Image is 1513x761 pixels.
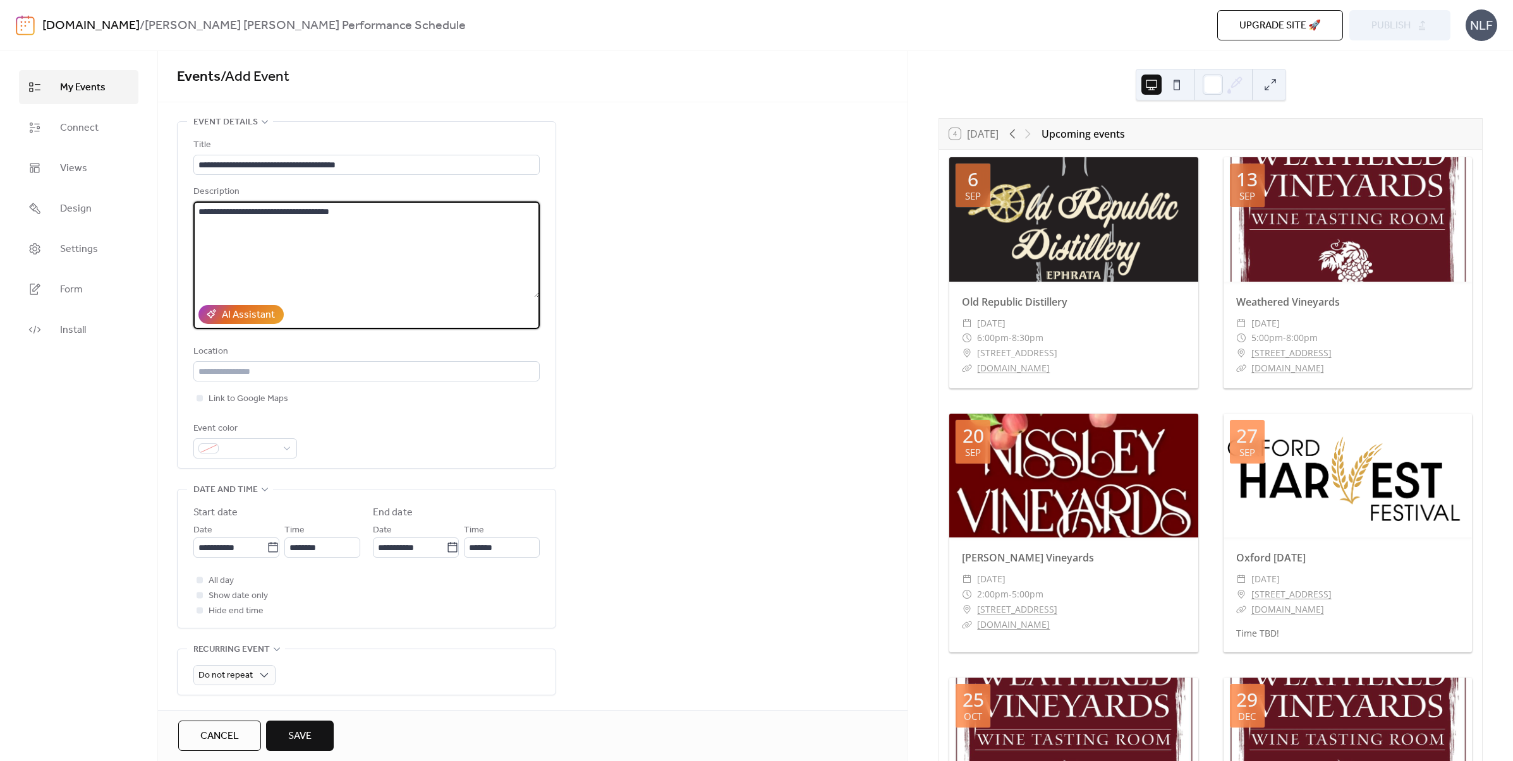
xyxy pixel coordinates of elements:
div: Title [193,138,537,153]
span: All day [209,573,234,589]
a: Design [19,191,138,225]
button: Save [266,721,334,751]
span: Link to Google Maps [209,392,288,407]
span: Date [193,523,212,538]
div: ​ [1236,602,1246,617]
div: 13 [1236,170,1258,189]
a: Settings [19,232,138,266]
span: Connect [60,121,99,136]
a: [STREET_ADDRESS] [1251,587,1332,602]
span: Date and time [193,482,258,498]
span: Cancel [200,729,239,744]
span: Views [60,161,87,176]
span: Install [60,323,86,338]
span: Save [288,729,312,744]
div: ​ [1236,330,1246,345]
button: AI Assistant [198,305,284,324]
div: ​ [962,316,972,331]
a: Connect [19,111,138,145]
button: Cancel [178,721,261,751]
span: Time [464,523,484,538]
span: - [1283,330,1286,345]
a: Old Republic Distillery [962,295,1067,309]
a: [DOMAIN_NAME] [42,14,140,38]
span: Hide end time [209,604,264,619]
div: 29 [1236,690,1258,709]
span: Upgrade site 🚀 [1239,18,1321,33]
div: 6 [968,170,978,189]
div: ​ [962,617,972,632]
span: Show date only [209,589,268,604]
a: [DOMAIN_NAME] [977,362,1050,374]
div: Description [193,184,537,200]
a: Events [177,63,221,91]
b: [PERSON_NAME] [PERSON_NAME] Performance Schedule [145,14,466,38]
div: ​ [962,361,972,376]
span: 5:00pm [1251,330,1283,345]
div: End date [373,505,413,520]
span: 6:00pm [977,330,1009,345]
a: [DOMAIN_NAME] [977,618,1050,630]
div: ​ [962,602,972,617]
div: 27 [1236,426,1258,445]
a: [STREET_ADDRESS] [977,602,1057,617]
img: logo [16,15,35,35]
span: My Events [60,80,106,95]
a: Weathered Vineyards [1236,295,1340,309]
span: Date [373,523,392,538]
div: 20 [963,426,984,445]
div: Sep [1239,191,1255,201]
span: [DATE] [1251,572,1280,587]
span: [DATE] [1251,316,1280,331]
div: ​ [1236,345,1246,361]
a: Oxford [DATE] [1236,551,1306,565]
div: Dec [1238,712,1256,721]
b: / [140,14,145,38]
div: ​ [962,330,972,345]
div: ​ [962,345,972,361]
a: Install [19,313,138,347]
div: Time TBD! [1224,626,1472,640]
div: AI Assistant [222,308,275,323]
span: - [1009,330,1012,345]
div: Location [193,344,537,359]
div: ​ [962,572,972,587]
a: My Events [19,70,138,104]
span: - [1009,587,1012,602]
div: ​ [1236,572,1246,587]
a: Views [19,151,138,185]
div: ​ [1236,316,1246,331]
span: Design [60,201,92,217]
span: 8:30pm [1012,330,1043,345]
span: Form [60,282,83,297]
div: Event color [193,421,295,436]
a: Form [19,272,138,306]
div: ​ [962,587,972,602]
a: [DOMAIN_NAME] [1251,362,1324,374]
span: 2:00pm [977,587,1009,602]
span: [STREET_ADDRESS] [977,345,1057,361]
span: [DATE] [977,316,1006,331]
div: ​ [1236,587,1246,602]
div: Oct [964,712,982,721]
div: Sep [1239,448,1255,457]
span: Event details [193,115,258,130]
div: Sep [965,191,981,201]
span: Settings [60,242,98,257]
div: Upcoming events [1042,126,1125,141]
span: 5:00pm [1012,587,1043,602]
a: [STREET_ADDRESS] [1251,345,1332,361]
div: NLF [1466,9,1497,41]
span: Time [284,523,305,538]
a: [PERSON_NAME] Vineyards [962,551,1094,565]
span: 8:00pm [1286,330,1318,345]
span: Event image [193,709,250,724]
span: / Add Event [221,63,289,91]
span: Recurring event [193,642,270,657]
a: [DOMAIN_NAME] [1251,603,1324,615]
div: Sep [965,448,981,457]
div: 25 [963,690,984,709]
span: [DATE] [977,572,1006,587]
div: ​ [1236,361,1246,376]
